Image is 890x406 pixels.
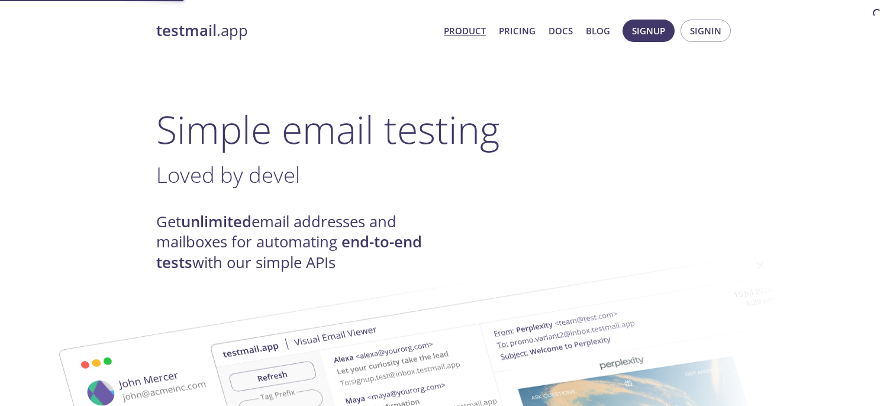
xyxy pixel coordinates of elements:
[499,23,536,38] a: Pricing
[181,211,251,232] strong: unlimited
[632,23,665,38] span: Signup
[690,23,721,38] span: Signin
[156,20,217,41] strong: testmail
[444,23,486,38] a: Product
[623,20,675,42] button: Signup
[156,160,300,189] span: Loved by devel
[156,212,445,273] h4: Get email addresses and mailboxes for automating with our simple APIs
[156,231,422,272] strong: end-to-end tests
[681,20,731,42] button: Signin
[156,21,434,41] a: testmail.app
[156,107,734,152] h1: Simple email testing
[586,23,610,38] a: Blog
[549,23,573,38] a: Docs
